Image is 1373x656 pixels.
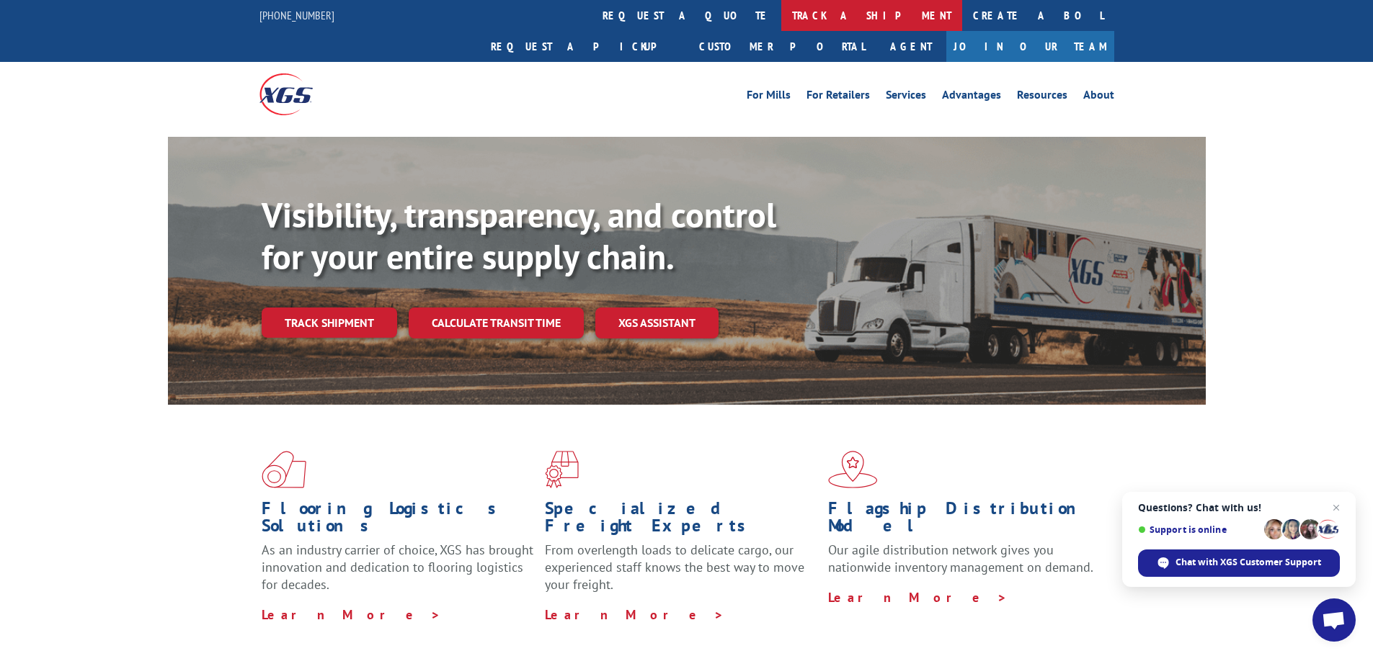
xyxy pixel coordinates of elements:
[946,31,1114,62] a: Join Our Team
[828,451,878,488] img: xgs-icon-flagship-distribution-model-red
[262,192,776,279] b: Visibility, transparency, and control for your entire supply chain.
[262,307,397,338] a: Track shipment
[828,589,1008,606] a: Learn More >
[545,542,817,606] p: From overlength loads to delicate cargo, our experienced staff knows the best way to move your fr...
[259,8,334,22] a: [PHONE_NUMBER]
[807,89,870,105] a: For Retailers
[876,31,946,62] a: Agent
[262,500,534,542] h1: Flooring Logistics Solutions
[942,89,1001,105] a: Advantages
[688,31,876,62] a: Customer Portal
[1138,549,1340,577] div: Chat with XGS Customer Support
[545,500,817,542] h1: Specialized Freight Experts
[1312,598,1356,642] div: Open chat
[262,606,441,623] a: Learn More >
[545,451,579,488] img: xgs-icon-focused-on-flooring-red
[545,606,724,623] a: Learn More >
[1138,502,1340,513] span: Questions? Chat with us!
[886,89,926,105] a: Services
[1083,89,1114,105] a: About
[1328,499,1345,516] span: Close chat
[262,451,306,488] img: xgs-icon-total-supply-chain-intelligence-red
[480,31,688,62] a: Request a pickup
[262,542,533,593] span: As an industry carrier of choice, XGS has brought innovation and dedication to flooring logistics...
[747,89,791,105] a: For Mills
[828,542,1093,575] span: Our agile distribution network gives you nationwide inventory management on demand.
[1176,556,1321,569] span: Chat with XGS Customer Support
[1017,89,1067,105] a: Resources
[828,500,1101,542] h1: Flagship Distribution Model
[409,307,584,338] a: Calculate transit time
[595,307,719,338] a: XGS ASSISTANT
[1138,524,1259,535] span: Support is online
